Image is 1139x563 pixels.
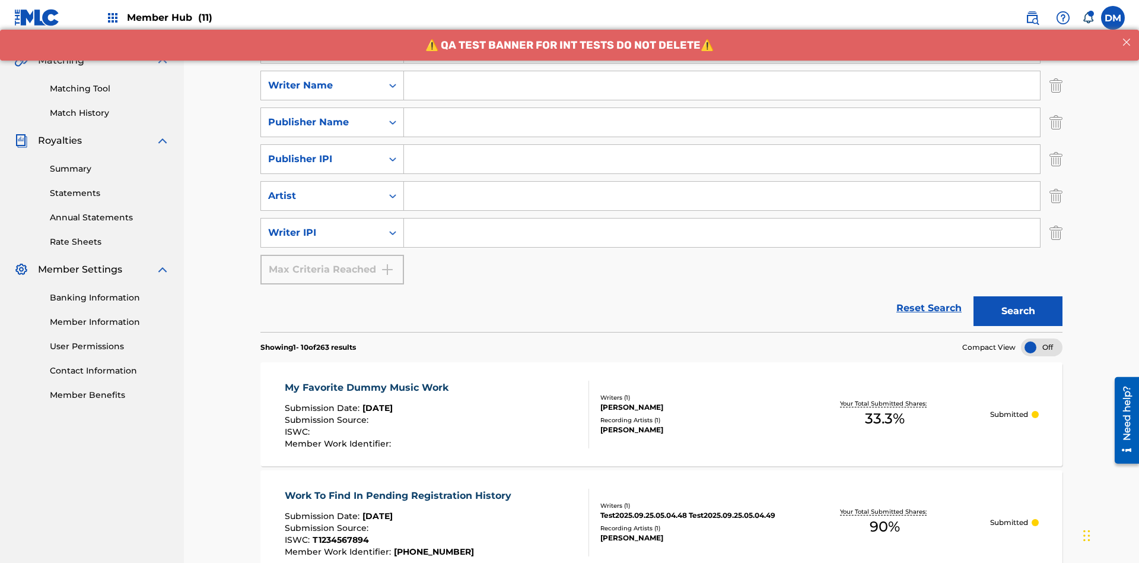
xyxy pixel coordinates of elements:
[362,403,393,413] span: [DATE]
[50,365,170,377] a: Contact Information
[870,516,900,537] span: 90 %
[106,11,120,25] img: Top Rightsholders
[285,438,394,449] span: Member Work Identifier :
[840,399,930,408] p: Your Total Submitted Shares:
[285,415,371,425] span: Submission Source :
[1025,11,1039,25] img: search
[285,426,313,437] span: ISWC :
[285,489,517,503] div: Work To Find In Pending Registration History
[1049,144,1062,174] img: Delete Criterion
[1020,6,1044,30] a: Public Search
[155,262,170,277] img: expand
[198,12,212,23] span: (11)
[50,187,170,200] a: Statements
[50,316,170,328] a: Member Information
[268,78,375,93] div: Writer Name
[50,211,170,224] a: Annual Statements
[600,393,780,402] div: Writers ( 1 )
[1080,506,1139,563] iframe: Chat Widget
[268,189,375,203] div: Artist
[50,83,170,95] a: Matching Tool
[38,53,84,68] span: Matching
[1049,218,1062,248] img: Delete Criterion
[285,534,313,545] span: ISWC :
[1051,6,1075,30] div: Help
[50,292,170,304] a: Banking Information
[50,107,170,119] a: Match History
[14,53,29,68] img: Matching
[50,389,170,401] a: Member Benefits
[600,510,780,521] div: Test2025.09.25.05.04.48 Test2025.09.25.05.04.49
[600,533,780,543] div: [PERSON_NAME]
[973,296,1062,326] button: Search
[38,262,122,277] span: Member Settings
[14,262,28,277] img: Member Settings
[285,381,454,395] div: My Favorite Dummy Music Work
[962,342,1016,353] span: Compact View
[50,340,170,353] a: User Permissions
[127,11,212,24] span: Member Hub
[50,236,170,248] a: Rate Sheets
[155,53,170,68] img: expand
[425,9,714,22] span: ⚠️ QA TEST BANNER FOR INT TESTS DO NOT DELETE⚠️
[1056,11,1070,25] img: help
[38,134,82,148] span: Royalties
[285,523,371,533] span: Submission Source :
[285,511,362,521] span: Submission Date :
[1049,107,1062,137] img: Delete Criterion
[600,416,780,425] div: Recording Artists ( 1 )
[394,546,474,557] span: [PHONE_NUMBER]
[990,409,1028,420] p: Submitted
[313,534,369,545] span: T1234567894
[268,152,375,166] div: Publisher IPI
[1083,518,1090,553] div: Drag
[1082,12,1094,24] div: Notifications
[600,501,780,510] div: Writers ( 1 )
[990,517,1028,528] p: Submitted
[600,402,780,413] div: [PERSON_NAME]
[50,163,170,175] a: Summary
[260,362,1062,466] a: My Favorite Dummy Music WorkSubmission Date:[DATE]Submission Source:ISWC:Member Work Identifier:W...
[840,507,930,516] p: Your Total Submitted Shares:
[1049,181,1062,211] img: Delete Criterion
[890,295,968,321] a: Reset Search
[600,425,780,435] div: [PERSON_NAME]
[14,9,60,26] img: MLC Logo
[362,511,393,521] span: [DATE]
[865,408,905,429] span: 33.3 %
[1106,372,1139,470] iframe: Resource Center
[1049,71,1062,100] img: Delete Criterion
[155,134,170,148] img: expand
[285,403,362,413] span: Submission Date :
[600,524,780,533] div: Recording Artists ( 1 )
[268,226,375,240] div: Writer IPI
[1101,6,1125,30] div: User Menu
[285,546,394,557] span: Member Work Identifier :
[268,115,375,129] div: Publisher Name
[14,134,28,148] img: Royalties
[260,342,356,353] p: Showing 1 - 10 of 263 results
